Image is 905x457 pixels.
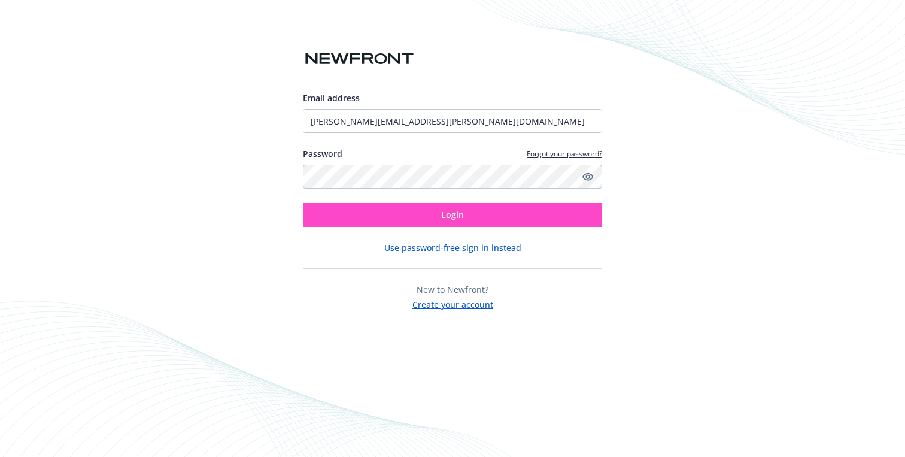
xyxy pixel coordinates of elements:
[384,241,521,254] button: Use password-free sign in instead
[303,203,602,227] button: Login
[441,209,464,220] span: Login
[581,170,595,184] a: Show password
[303,109,602,133] input: Enter your email
[303,49,416,69] img: Newfront logo
[412,296,493,311] button: Create your account
[303,165,602,189] input: Enter your password
[303,147,342,160] label: Password
[527,149,602,159] a: Forgot your password?
[303,92,360,104] span: Email address
[417,284,488,295] span: New to Newfront?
